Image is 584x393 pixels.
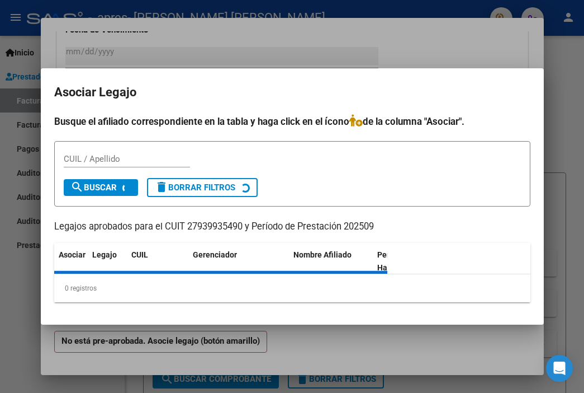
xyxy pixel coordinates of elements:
[54,114,530,129] h4: Busque el afiliado correspondiente en la tabla y haga click en el ícono de la columna "Asociar".
[88,243,127,280] datatable-header-cell: Legajo
[131,250,148,259] span: CUIL
[54,243,88,280] datatable-header-cell: Asociar
[155,180,168,194] mat-icon: delete
[92,250,117,259] span: Legajo
[147,178,258,197] button: Borrar Filtros
[155,183,235,193] span: Borrar Filtros
[293,250,352,259] span: Nombre Afiliado
[546,355,573,382] div: Open Intercom Messenger
[289,243,373,280] datatable-header-cell: Nombre Afiliado
[64,179,138,196] button: Buscar
[127,243,188,280] datatable-header-cell: CUIL
[373,243,448,280] datatable-header-cell: Periodo Habilitado
[188,243,289,280] datatable-header-cell: Gerenciador
[59,250,86,259] span: Asociar
[54,274,530,302] div: 0 registros
[70,180,84,194] mat-icon: search
[193,250,237,259] span: Gerenciador
[54,220,530,234] p: Legajos aprobados para el CUIT 27939935490 y Período de Prestación 202509
[377,250,415,272] span: Periodo Habilitado
[54,82,530,103] h2: Asociar Legajo
[70,183,117,193] span: Buscar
